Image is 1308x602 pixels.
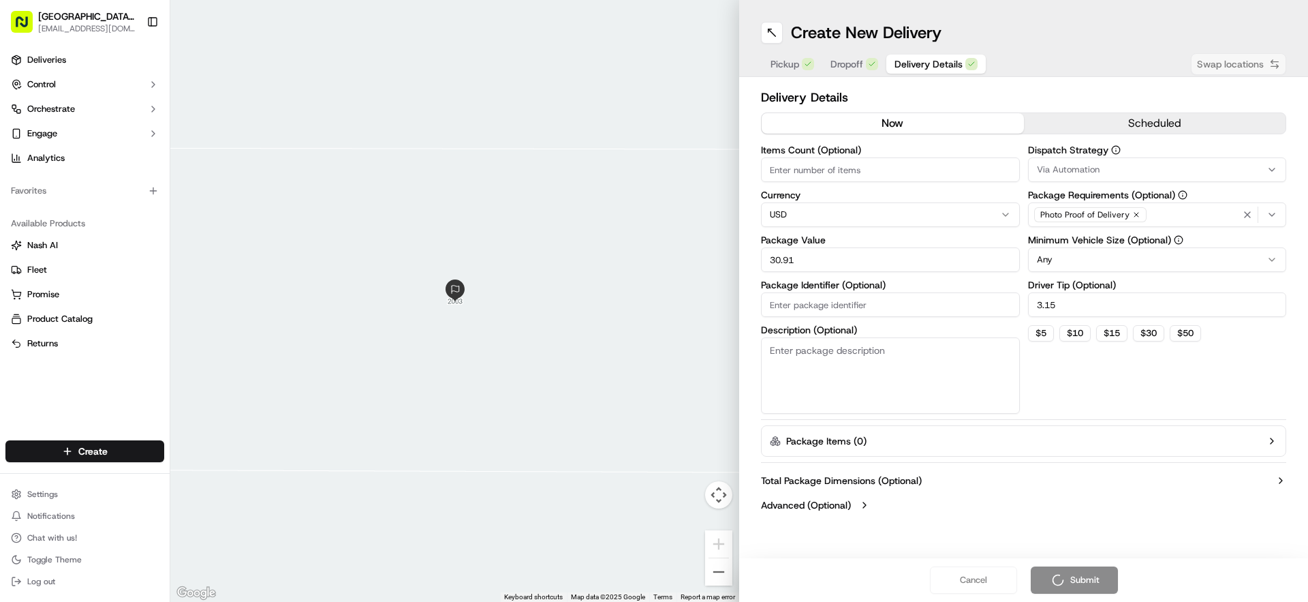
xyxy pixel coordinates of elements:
a: Report a map error [681,593,735,601]
span: Nash AI [27,239,58,252]
span: Analytics [27,152,65,164]
span: Deliveries [27,54,66,66]
button: Settings [5,485,164,504]
a: Analytics [5,147,164,169]
button: Via Automation [1028,157,1287,182]
span: Via Automation [1037,164,1100,176]
label: Currency [761,190,1020,200]
span: Log out [27,576,55,587]
label: Driver Tip (Optional) [1028,280,1287,290]
a: Deliveries [5,49,164,71]
a: Returns [11,337,159,350]
span: Control [27,78,56,91]
button: [GEOGRAPHIC_DATA] - [GEOGRAPHIC_DATA], [GEOGRAPHIC_DATA] [38,10,136,23]
span: [PERSON_NAME] [42,211,110,222]
button: [EMAIL_ADDRESS][DOMAIN_NAME] [38,23,136,34]
span: Promise [27,288,59,301]
input: Enter package identifier [761,292,1020,317]
label: Description (Optional) [761,325,1020,335]
button: Map camera controls [705,481,732,509]
button: Control [5,74,164,95]
button: Promise [5,284,164,305]
img: 1736555255976-a54dd68f-1ca7-489b-9aae-adbdc363a1c4 [14,130,38,155]
button: Notifications [5,507,164,526]
label: Package Items ( 0 ) [786,434,867,448]
span: Notifications [27,511,75,522]
button: Total Package Dimensions (Optional) [761,474,1286,487]
div: Start new chat [61,130,223,144]
button: Product Catalog [5,308,164,330]
label: Dispatch Strategy [1028,145,1287,155]
img: Google [174,584,219,602]
button: Start new chat [232,134,248,151]
span: Orchestrate [27,103,75,115]
span: Photo Proof of Delivery [1040,209,1130,220]
input: Enter driver tip amount [1028,292,1287,317]
button: Dispatch Strategy [1111,145,1121,155]
a: Product Catalog [11,313,159,325]
span: Pickup [770,57,799,71]
label: Package Identifier (Optional) [761,280,1020,290]
div: We're available if you need us! [61,144,187,155]
div: Past conversations [14,177,91,188]
span: [DATE] [121,211,149,222]
label: Package Value [761,235,1020,245]
div: Available Products [5,213,164,235]
button: Toggle Theme [5,550,164,569]
img: Nash [14,14,41,41]
span: Toggle Theme [27,554,82,565]
img: 1736555255976-a54dd68f-1ca7-489b-9aae-adbdc363a1c4 [27,212,38,223]
span: Product Catalog [27,313,93,325]
input: Got a question? Start typing here... [35,88,245,102]
label: Items Count (Optional) [761,145,1020,155]
div: 📗 [14,306,25,317]
button: $30 [1133,325,1164,342]
img: Joseph V. [14,198,35,220]
span: Delivery Details [894,57,963,71]
button: $50 [1170,325,1201,342]
span: API Documentation [129,305,219,318]
label: Package Requirements (Optional) [1028,190,1287,200]
span: • [113,211,118,222]
button: Orchestrate [5,98,164,120]
span: Settings [27,489,58,500]
button: Nash AI [5,235,164,256]
button: $10 [1059,325,1091,342]
a: Nash AI [11,239,159,252]
span: Dropoff [830,57,863,71]
span: Fleet [27,264,47,276]
label: Total Package Dimensions (Optional) [761,474,922,487]
button: $15 [1096,325,1127,342]
span: Returns [27,337,58,350]
button: Returns [5,333,164,355]
span: Chat with us! [27,532,77,543]
div: 💻 [115,306,126,317]
button: Advanced (Optional) [761,498,1286,512]
label: Minimum Vehicle Size (Optional) [1028,235,1287,245]
button: $5 [1028,325,1054,342]
button: Photo Proof of Delivery [1028,202,1287,227]
button: Chat with us! [5,528,164,547]
span: [DATE] [45,248,73,259]
a: 📗Knowledge Base [8,299,110,324]
input: Enter package value [761,247,1020,272]
button: Package Requirements (Optional) [1178,190,1187,200]
span: Pylon [136,338,165,348]
p: Welcome 👋 [14,55,248,76]
span: Map data ©2025 Google [571,593,645,601]
h1: Create New Delivery [791,22,941,44]
button: scheduled [1024,113,1286,134]
button: See all [211,175,248,191]
button: Create [5,440,164,462]
img: 1756434665150-4e636765-6d04-44f2-b13a-1d7bbed723a0 [29,130,53,155]
h2: Delivery Details [761,88,1286,107]
a: Fleet [11,264,159,276]
label: Advanced (Optional) [761,498,851,512]
span: Knowledge Base [27,305,104,318]
button: Package Items (0) [761,425,1286,457]
button: Fleet [5,259,164,281]
button: Zoom out [705,558,732,586]
a: Open this area in Google Maps (opens a new window) [174,584,219,602]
